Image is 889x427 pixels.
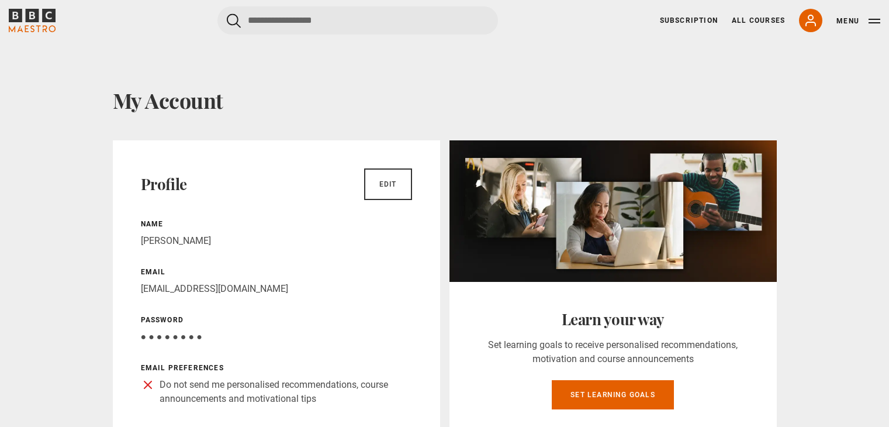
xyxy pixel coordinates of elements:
p: Email [141,267,412,277]
p: Do not send me personalised recommendations, course announcements and motivational tips [160,378,412,406]
button: Toggle navigation [836,15,880,27]
button: Submit the search query [227,13,241,28]
h2: Learn your way [478,310,749,329]
input: Search [217,6,498,35]
a: Edit [364,168,412,200]
a: Subscription [660,15,718,26]
h1: My Account [113,88,777,112]
h2: Profile [141,175,187,194]
p: Email preferences [141,363,412,373]
p: Set learning goals to receive personalised recommendations, motivation and course announcements [478,338,749,366]
a: Set learning goals [552,380,674,409]
svg: BBC Maestro [9,9,56,32]
p: [PERSON_NAME] [141,234,412,248]
p: Password [141,315,412,325]
p: Name [141,219,412,229]
a: All Courses [732,15,785,26]
p: [EMAIL_ADDRESS][DOMAIN_NAME] [141,282,412,296]
span: ● ● ● ● ● ● ● ● [141,331,202,342]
